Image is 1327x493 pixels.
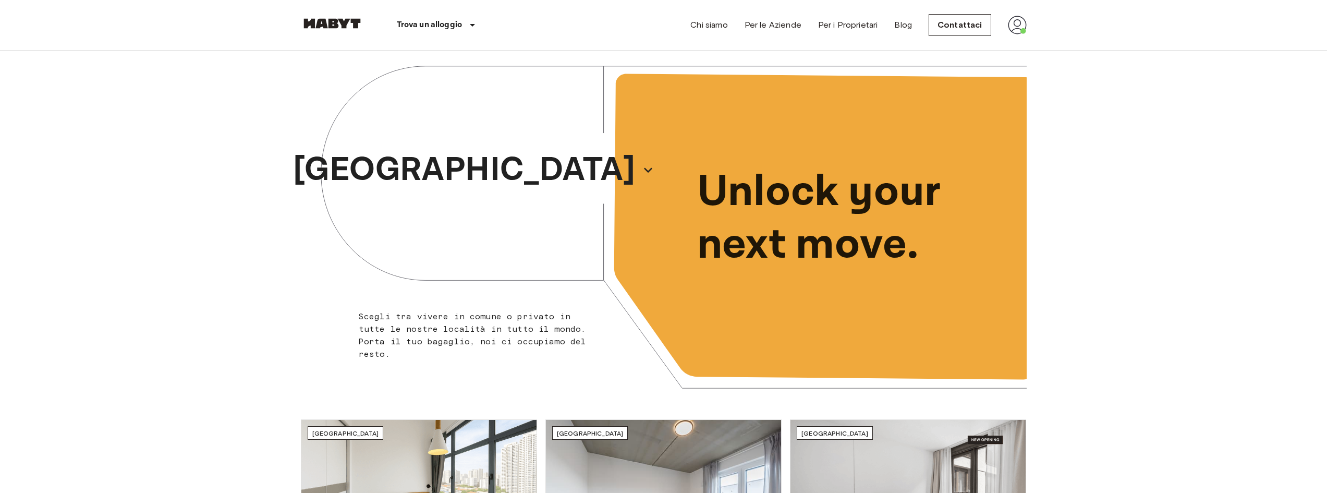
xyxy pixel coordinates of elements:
a: Chi siamo [690,19,727,31]
span: [GEOGRAPHIC_DATA] [312,429,379,437]
span: [GEOGRAPHIC_DATA] [801,429,868,437]
p: [GEOGRAPHIC_DATA] [293,145,635,195]
p: Unlock your next move. [697,166,1010,271]
img: Habyt [301,18,363,29]
a: Contattaci [929,14,991,36]
p: Scegli tra vivere in comune o privato in tutte le nostre località in tutto il mondo. Porta il tuo... [359,310,598,360]
a: Per i Proprietari [818,19,878,31]
img: avatar [1008,16,1027,34]
a: Blog [894,19,912,31]
p: Trova un alloggio [397,19,462,31]
button: [GEOGRAPHIC_DATA] [289,142,658,198]
a: Per le Aziende [745,19,801,31]
span: [GEOGRAPHIC_DATA] [557,429,624,437]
